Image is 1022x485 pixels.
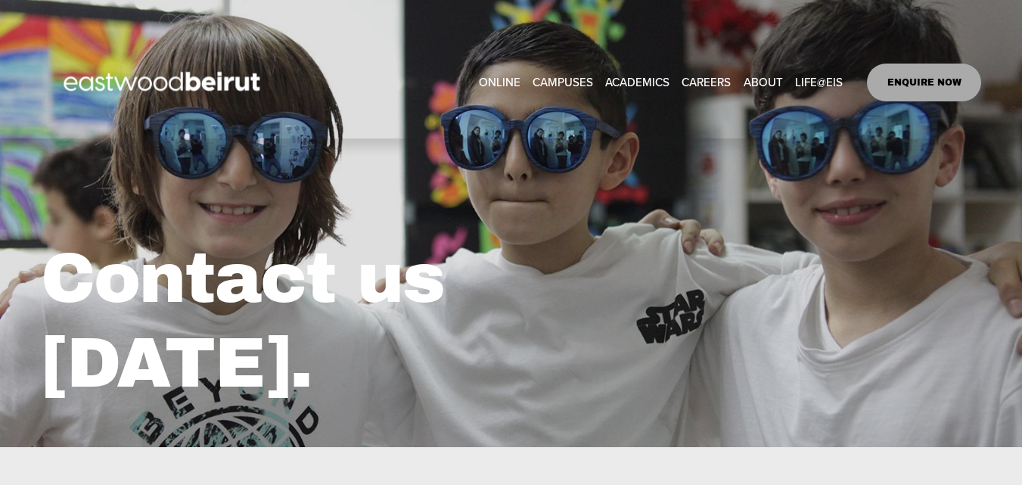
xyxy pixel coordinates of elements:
a: CAREERS [682,71,731,94]
a: folder dropdown [744,71,783,94]
img: EastwoodIS Global Site [41,44,287,121]
span: ABOUT [744,72,783,92]
span: LIFE@EIS [795,72,843,92]
span: ACADEMICS [605,72,669,92]
a: folder dropdown [533,71,593,94]
span: CAMPUSES [533,72,593,92]
h1: Contact us [DATE]. [41,237,744,406]
a: folder dropdown [605,71,669,94]
a: ONLINE [479,71,520,94]
a: ENQUIRE NOW [867,64,981,101]
a: folder dropdown [795,71,843,94]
